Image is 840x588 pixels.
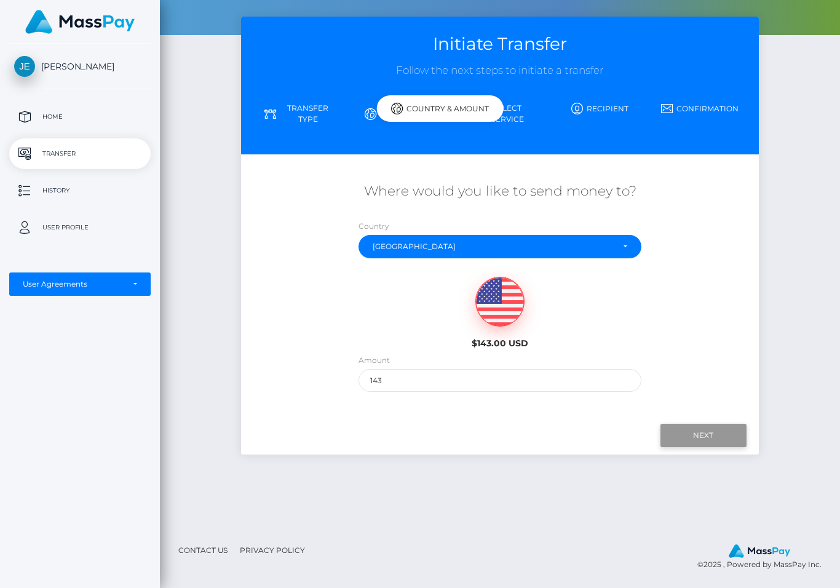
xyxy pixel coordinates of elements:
img: MassPay [729,544,790,558]
label: Country [359,221,389,232]
a: Confirmation [649,98,749,119]
a: Recipient [550,98,649,119]
h6: $143.00 USD [437,338,563,349]
a: Home [9,101,151,132]
button: United States [359,235,642,258]
a: Contact Us [173,541,232,560]
img: MassPay [25,10,135,34]
h5: Where would you like to send money to? [250,182,750,201]
span: [PERSON_NAME] [9,61,151,72]
h3: Follow the next steps to initiate a transfer [250,63,750,78]
div: [GEOGRAPHIC_DATA] [373,242,614,252]
a: Country & Amount [351,98,450,130]
label: Amount [359,355,390,366]
a: Privacy Policy [235,541,310,560]
p: User Profile [14,218,146,237]
h3: Initiate Transfer [250,32,750,56]
div: © 2025 , Powered by MassPay Inc. [697,544,831,571]
a: Select Service [450,98,550,130]
p: Home [14,108,146,126]
input: Next [660,424,747,447]
button: User Agreements [9,272,151,296]
a: User Profile [9,212,151,243]
input: Amount to send in USD (Maximum: 143) [359,369,642,392]
img: USD.png [476,277,524,327]
a: Transfer Type [250,98,350,130]
div: Country & Amount [377,95,504,122]
a: Transfer [9,138,151,169]
p: Transfer [14,145,146,163]
p: History [14,181,146,200]
div: User Agreements [23,279,124,289]
a: History [9,175,151,206]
